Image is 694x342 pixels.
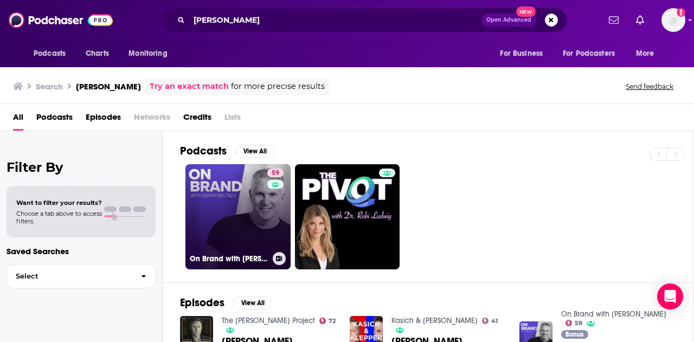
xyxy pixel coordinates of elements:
span: Select [7,273,132,280]
a: 59On Brand with [PERSON_NAME] [185,164,291,269]
h2: Podcasts [180,144,227,158]
button: View All [233,296,272,309]
a: All [13,108,23,131]
h3: Search [36,81,63,92]
span: Lists [224,108,241,131]
button: Select [7,264,156,288]
button: open menu [556,43,631,64]
h3: On Brand with [PERSON_NAME] [190,254,268,263]
span: New [516,7,536,17]
span: Podcasts [34,46,66,61]
a: PodcastsView All [180,144,274,158]
span: 59 [272,168,279,179]
p: Saved Searches [7,246,156,256]
h2: Filter By [7,159,156,175]
span: Logged in as gabrielle.gantz [661,8,685,32]
svg: Add a profile image [677,8,685,17]
img: User Profile [661,8,685,32]
a: On Brand with Donny Deutsch [561,309,666,319]
a: EpisodesView All [180,296,272,309]
button: View All [235,145,274,158]
a: Kasich & Klepper [391,316,478,325]
a: Show notifications dropdown [632,11,648,29]
span: Choose a tab above to access filters. [16,210,102,225]
div: Search podcasts, credits, & more... [159,8,567,33]
a: 59 [566,320,583,326]
button: open menu [492,43,556,64]
a: Episodes [86,108,121,131]
div: Open Intercom Messenger [657,283,683,309]
button: open menu [121,43,181,64]
a: Try an exact match [150,80,229,93]
span: Networks [134,108,170,131]
button: Open AdvancedNew [481,14,536,27]
span: More [636,46,654,61]
span: Charts [86,46,109,61]
button: open menu [26,43,80,64]
a: 59 [267,169,284,177]
span: Want to filter your results? [16,199,102,207]
span: For Podcasters [563,46,615,61]
span: 41 [491,319,498,324]
h3: [PERSON_NAME] [76,81,141,92]
a: Podcasts [36,108,73,131]
span: for more precise results [231,80,325,93]
img: Podchaser - Follow, Share and Rate Podcasts [9,10,113,30]
span: Open Advanced [486,17,531,23]
span: 59 [575,321,582,326]
span: Monitoring [128,46,167,61]
a: 72 [319,318,336,324]
button: open menu [628,43,668,64]
a: The Chris Cuomo Project [222,316,315,325]
a: 41 [482,318,498,324]
input: Search podcasts, credits, & more... [189,11,481,29]
button: Show profile menu [661,8,685,32]
a: Charts [79,43,115,64]
a: Show notifications dropdown [605,11,623,29]
h2: Episodes [180,296,224,309]
button: Send feedback [622,82,677,91]
span: 72 [329,319,336,324]
a: Credits [183,108,211,131]
span: Bonus [566,331,583,338]
span: For Business [500,46,543,61]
